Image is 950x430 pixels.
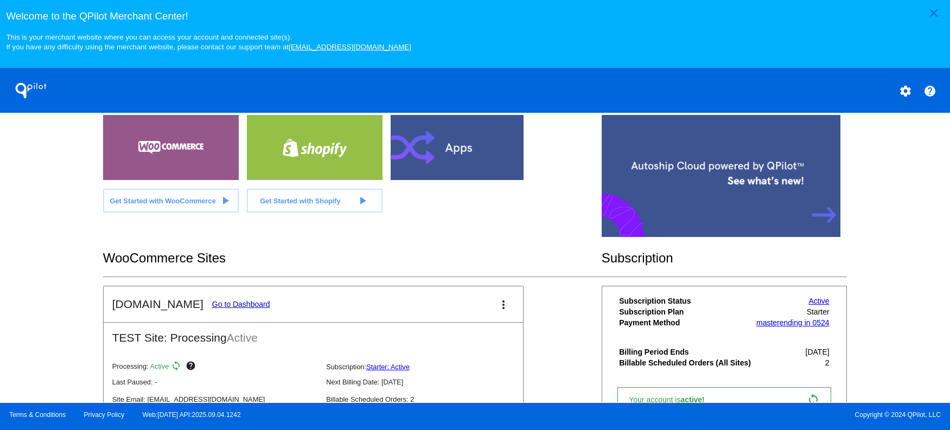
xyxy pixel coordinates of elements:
[143,411,241,419] a: Web:[DATE] API:2025.09.04.1242
[899,85,912,98] mat-icon: settings
[186,361,199,374] mat-icon: help
[326,395,531,403] p: Billable Scheduled Orders: 2
[680,395,710,404] span: active!
[103,251,602,266] h2: WooCommerce Sites
[927,7,940,20] mat-icon: close
[756,318,780,327] span: master
[326,378,531,386] p: Next Billing Date: [DATE]
[806,348,830,356] span: [DATE]
[212,300,270,309] a: Go to Dashboard
[227,331,258,344] span: Active
[260,197,341,205] span: Get Started with Shopify
[112,395,317,403] p: Site Email: [EMAIL_ADDRESS][DOMAIN_NAME]
[112,378,317,386] p: Last Paused: -
[809,297,830,305] a: Active
[150,363,169,371] span: Active
[807,307,830,316] span: Starter
[104,323,523,344] h2: TEST Site: Processing
[112,298,203,311] h2: [DOMAIN_NAME]
[756,318,830,327] a: masterending in 0524
[247,189,382,213] a: Get Started with Shopify
[326,363,531,371] p: Subscription:
[103,189,239,213] a: Get Started with WooCommerce
[289,43,411,51] a: [EMAIL_ADDRESS][DOMAIN_NAME]
[619,296,754,306] th: Subscription Status
[617,387,831,412] a: Your account isactive! sync
[619,318,754,328] th: Payment Method
[619,358,754,368] th: Billable Scheduled Orders (All Sites)
[6,33,411,51] small: This is your merchant website where you can access your account and connected site(s). If you hav...
[807,393,820,406] mat-icon: sync
[9,411,66,419] a: Terms & Conditions
[923,85,936,98] mat-icon: help
[602,251,847,266] h2: Subscription
[497,298,510,311] mat-icon: more_vert
[619,347,754,357] th: Billing Period Ends
[6,10,943,22] h3: Welcome to the QPilot Merchant Center!
[366,363,410,371] a: Starter: Active
[110,197,215,205] span: Get Started with WooCommerce
[629,395,716,404] span: Your account is
[619,307,754,317] th: Subscription Plan
[84,411,125,419] a: Privacy Policy
[484,411,941,419] span: Copyright © 2024 QPilot, LLC
[356,194,369,207] mat-icon: play_arrow
[9,80,53,101] h1: QPilot
[825,358,830,367] span: 2
[171,361,184,374] mat-icon: sync
[112,361,317,374] p: Processing:
[219,194,232,207] mat-icon: play_arrow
